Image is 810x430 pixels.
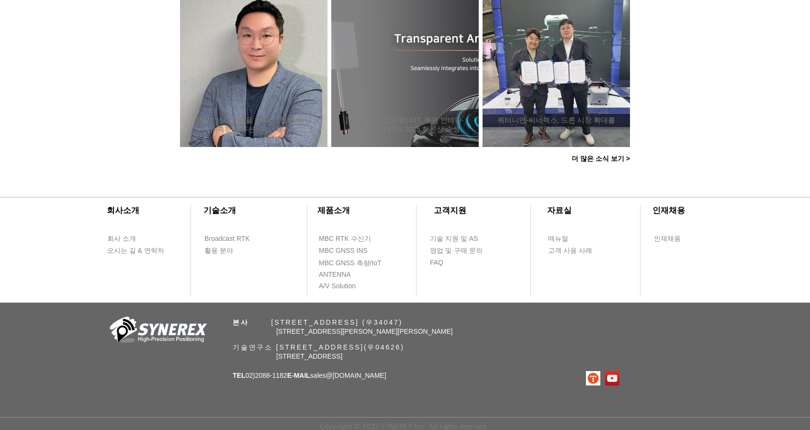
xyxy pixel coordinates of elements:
[326,372,386,379] a: @[DOMAIN_NAME]
[572,155,630,163] span: 더 많은 소식 보기 >
[633,128,810,430] iframe: Wix Chat
[430,258,443,268] span: FAQ
[233,343,405,351] span: 기술연구소 [STREET_ADDRESS](우04626)
[548,233,603,245] a: 매뉴얼
[586,371,619,385] ul: SNS 모음
[548,245,603,257] a: 고객 사용 사례
[204,246,233,256] span: 활용 분야
[586,371,600,385] img: 티스토리로고
[497,116,616,134] h2: 쿼터니언-씨너렉스, 드론 시장 확대를 위한 MOU 체결
[429,233,501,245] a: 기술 지원 및 AS
[204,234,250,244] span: Broadcast RTK
[430,234,478,244] span: 기술 지원 및 AS
[429,257,484,269] a: FAQ
[276,352,342,360] span: [STREET_ADDRESS]
[194,115,313,134] a: [혁신, 스타트업을 만나다] 정밀 위치측정 솔루션 - 씨너렉스
[107,246,164,256] span: 오시는 길 & 연락처
[233,372,245,379] span: TEL
[318,257,402,269] a: MBC GNSS 측량/IoT
[104,316,210,347] img: 회사_로고-removebg-preview.png
[194,116,313,134] h2: [혁신, 스타트업을 만나다] 정밀 위치측정 솔루션 - 씨너렉스
[319,234,371,244] span: MBC RTK 수신기
[319,270,351,280] span: ANTENNA
[107,233,162,245] a: 회사 소개
[317,206,350,215] span: ​제품소개
[548,234,568,244] span: 매뉴얼
[233,318,249,326] span: 본사
[204,233,259,245] a: Broadcast RTK
[107,234,136,244] span: 회사 소개
[605,371,619,385] img: 유튜브 사회 아이콘
[318,233,390,245] a: MBC RTK 수신기
[346,116,464,134] h2: [주간스타트업동향] CIT, 투명 안테나·디스플레이 CES 2025 혁신상 수상 外
[429,245,484,257] a: 영업 및 구매 문의
[319,282,356,291] span: A/V Solution
[430,246,483,256] span: 영업 및 구매 문의
[318,245,378,257] a: MBC GNSS INS
[346,115,464,134] a: [주간스타트업동향] CIT, 투명 안테나·디스플레이 CES 2025 혁신상 수상 外
[320,422,486,430] span: Copyright © 2022 SYNEREX Inc. All rights reserved
[319,259,382,268] span: MBC GNSS 측량/IoT
[565,149,637,169] a: 더 많은 소식 보기 >
[233,372,386,379] span: 02)2088-1182 sales
[547,206,572,215] span: ​자료실
[548,246,592,256] span: 고객 사용 사례
[204,245,259,257] a: 활용 분야
[497,115,616,134] a: 쿼터니언-씨너렉스, 드론 시장 확대를 위한 MOU 체결
[287,372,310,379] span: E-MAIL
[318,269,373,281] a: ANTENNA
[233,318,403,326] span: ​ [STREET_ADDRESS] (우34047)
[318,280,373,292] a: A/V Solution
[319,246,368,256] span: MBC GNSS INS
[434,206,466,215] span: ​고객지원
[203,206,236,215] span: ​기술소개
[276,328,453,335] span: [STREET_ADDRESS][PERSON_NAME][PERSON_NAME]
[107,245,171,257] a: 오시는 길 & 연락처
